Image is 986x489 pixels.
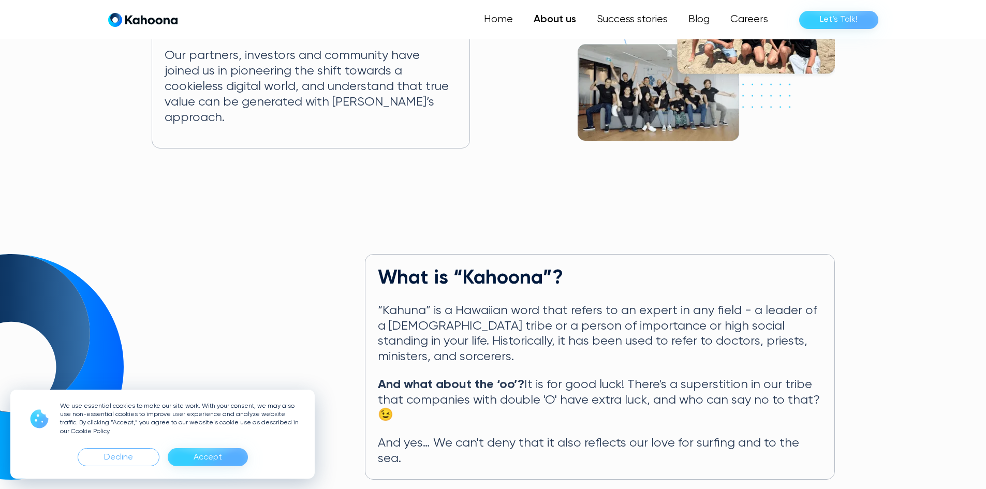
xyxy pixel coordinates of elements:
[104,449,133,466] div: Decline
[78,448,159,466] div: Decline
[108,12,178,27] a: home
[378,436,822,467] p: And yes… We can't deny that it also reflects our love for surfing and to the sea.
[678,9,720,30] a: Blog
[586,9,678,30] a: Success stories
[378,267,822,291] h2: What is “Kahoona”?
[474,9,523,30] a: Home
[799,11,878,29] a: Let’s Talk!
[165,48,457,125] p: Our partners, investors and community have joined us in pioneering the shift towards a cookieless...
[378,378,524,391] strong: And what about the ‘oo’?
[378,303,822,365] p: “Kahuna” is a Hawaiian word that refers to an expert in any field - a leader of a [DEMOGRAPHIC_DA...
[194,449,222,466] div: Accept
[60,402,302,436] p: We use essential cookies to make our site work. With your consent, we may also use non-essential ...
[720,9,778,30] a: Careers
[168,448,248,466] div: Accept
[523,9,586,30] a: About us
[820,11,858,28] div: Let’s Talk!
[378,377,822,423] p: It is for good luck! There's a superstition in our tribe that companies with double 'O' have extr...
